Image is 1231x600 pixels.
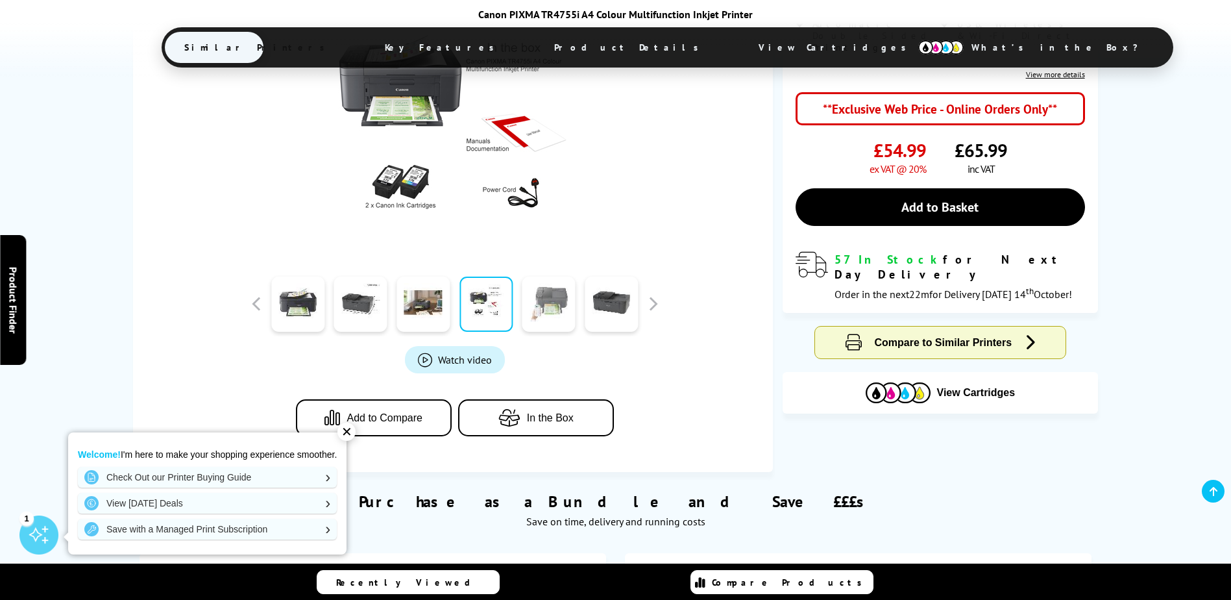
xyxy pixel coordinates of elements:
[815,327,1066,358] button: Compare to Similar Printers
[78,493,337,514] a: View [DATE] Deals
[909,288,929,301] span: 22m
[968,162,995,175] span: inc VAT
[792,382,1088,403] button: View Cartridges
[365,32,520,63] span: Key Features
[873,138,926,162] span: £54.99
[458,399,614,436] button: In the Box
[162,8,1070,21] div: Canon PIXMA TR4755i A4 Colour Multifunction Inkjet Printer
[78,467,337,488] a: Check Out our Printer Buying Guide
[1026,285,1034,297] sup: th
[796,252,1085,300] div: modal_delivery
[165,32,351,63] span: Similar Printers
[405,346,505,373] a: Product_All_Videos
[835,288,1072,301] span: Order in the next for Delivery [DATE] 14 October!
[133,472,1097,534] div: Purchase as a Bundle and Save £££s
[875,337,1012,348] span: Compare to Similar Printers
[78,449,121,460] strong: Welcome!
[796,92,1085,125] div: **Exclusive Web Price - Online Orders Only**
[337,423,356,441] div: ✕
[796,188,1085,226] a: Add to Basket
[937,387,1016,399] span: View Cartridges
[918,40,964,55] img: cmyk-icon.svg
[955,138,1007,162] span: £65.99
[6,267,19,334] span: Product Finder
[866,382,931,403] img: Cartridges
[527,412,574,424] span: In the Box
[19,511,34,525] div: 1
[690,570,873,594] a: Compare Products
[438,353,492,366] span: Watch video
[835,252,943,267] span: 57 In Stock
[739,31,938,64] span: View Cartridges
[535,32,725,63] span: Product Details
[336,577,483,588] span: Recently Viewed
[317,570,500,594] a: Recently Viewed
[149,515,1081,528] div: Save on time, delivery and running costs
[296,399,452,436] button: Add to Compare
[347,412,422,424] span: Add to Compare
[870,162,926,175] span: ex VAT @ 20%
[712,577,869,588] span: Compare Products
[835,252,1085,282] div: for Next Day Delivery
[78,449,337,460] p: I'm here to make your shopping experience smoother.
[952,32,1170,63] span: What’s in the Box?
[78,519,337,540] a: Save with a Managed Print Subscription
